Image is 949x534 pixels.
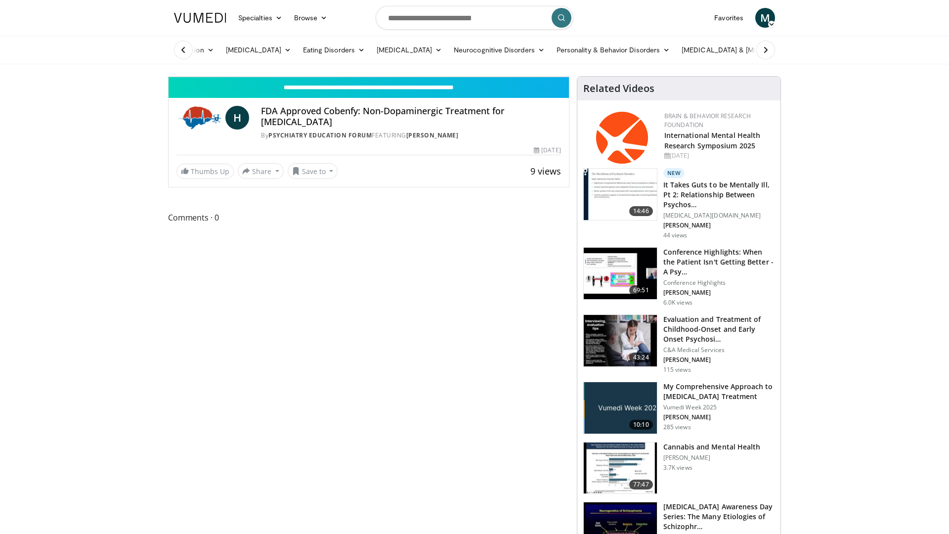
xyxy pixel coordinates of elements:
a: Thumbs Up [176,164,234,179]
a: M [755,8,775,28]
a: Browse [288,8,334,28]
div: [DATE] [664,151,773,160]
img: VuMedi Logo [174,13,226,23]
span: 14:46 [629,206,653,216]
h3: It Takes Guts to be Mentally Ill, Pt 2: Relationship Between Psychos… [663,180,775,210]
a: Neurocognitive Disorders [448,40,551,60]
a: [MEDICAL_DATA] [371,40,448,60]
p: 115 views [663,366,691,374]
span: 9 views [530,165,561,177]
img: ae1082c4-cc90-4cd6-aa10-009092bfa42a.jpg.150x105_q85_crop-smart_upscale.jpg [584,382,657,434]
p: [MEDICAL_DATA][DOMAIN_NAME] [663,212,775,220]
h4: Related Videos [583,83,654,94]
p: Conference Highlights [663,279,775,287]
a: Personality & Behavior Disorders [551,40,676,60]
span: 77:47 [629,480,653,489]
a: Brain & Behavior Research Foundation [664,112,751,129]
h3: [MEDICAL_DATA] Awareness Day Series: The Many Etiologies of Schizophr… [663,502,775,532]
h3: Cannabis and Mental Health [663,442,761,452]
a: 69:51 Conference Highlights: When the Patient Isn't Getting Better - A Psy… Conference Highlights... [583,247,775,307]
button: Share [238,163,284,179]
span: 10:10 [629,420,653,430]
p: [PERSON_NAME] [663,289,775,297]
div: By FEATURING [261,131,561,140]
div: [DATE] [534,146,561,155]
span: 69:51 [629,285,653,295]
span: 43:24 [629,353,653,362]
a: 77:47 Cannabis and Mental Health [PERSON_NAME] 3.7K views [583,442,775,494]
img: 6bc95fc0-882d-4061-9ebb-ce70b98f0866.png.150x105_q85_autocrop_double_scale_upscale_version-0.2.png [596,112,648,164]
p: 44 views [663,231,688,239]
img: 0e991599-1ace-4004-98d5-e0b39d86eda7.150x105_q85_crop-smart_upscale.jpg [584,443,657,494]
h4: FDA Approved Cobenfy: Non-Dopaminergic Treatment for [MEDICAL_DATA] [261,106,561,127]
p: [PERSON_NAME] [663,413,775,421]
img: 45d9ed29-37ad-44fa-b6cc-1065f856441c.150x105_q85_crop-smart_upscale.jpg [584,169,657,220]
button: Save to [288,163,338,179]
p: Vumedi Week 2025 [663,403,775,411]
p: 6.0K views [663,299,692,307]
a: [MEDICAL_DATA] [220,40,297,60]
a: Psychiatry Education Forum [268,131,372,139]
p: 3.7K views [663,464,692,472]
p: [PERSON_NAME] [663,454,761,462]
a: International Mental Health Research Symposium 2025 [664,131,761,150]
a: 43:24 Evaluation and Treatment of Childhood-Onset and Early Onset Psychosi… C&A Medical Services ... [583,314,775,374]
img: 9c1ea151-7f89-42e7-b0fb-c17652802da6.150x105_q85_crop-smart_upscale.jpg [584,315,657,366]
p: [PERSON_NAME] [663,222,775,229]
a: [PERSON_NAME] [406,131,459,139]
p: [PERSON_NAME] [663,356,775,364]
p: New [663,168,685,178]
h3: Conference Highlights: When the Patient Isn't Getting Better - A Psy… [663,247,775,277]
h3: Evaluation and Treatment of Childhood-Onset and Early Onset Psychosi… [663,314,775,344]
a: Specialties [232,8,288,28]
a: Eating Disorders [297,40,371,60]
a: 14:46 New It Takes Guts to be Mentally Ill, Pt 2: Relationship Between Psychos… [MEDICAL_DATA][DO... [583,168,775,239]
a: [MEDICAL_DATA] & [MEDICAL_DATA] [676,40,817,60]
p: C&A Medical Services [663,346,775,354]
h3: My Comprehensive Approach to [MEDICAL_DATA] Treatment [663,382,775,401]
p: 285 views [663,423,691,431]
a: Favorites [708,8,749,28]
img: Psychiatry Education Forum [176,106,221,130]
a: 10:10 My Comprehensive Approach to [MEDICAL_DATA] Treatment Vumedi Week 2025 [PERSON_NAME] 285 views [583,382,775,434]
img: 4362ec9e-0993-4580-bfd4-8e18d57e1d49.150x105_q85_crop-smart_upscale.jpg [584,248,657,299]
span: Comments 0 [168,211,569,224]
a: H [225,106,249,130]
input: Search topics, interventions [376,6,573,30]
